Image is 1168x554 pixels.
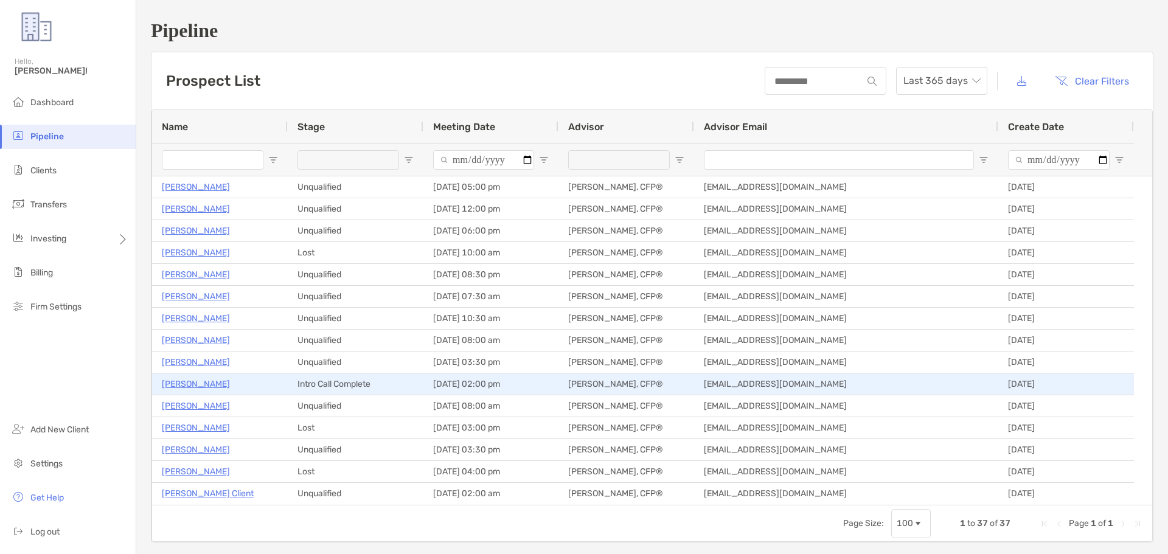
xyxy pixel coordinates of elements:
input: Advisor Email Filter Input [704,150,974,170]
span: Name [162,121,188,133]
img: input icon [867,77,877,86]
div: [DATE] 03:00 pm [423,417,558,438]
img: dashboard icon [11,94,26,109]
div: [DATE] [998,461,1134,482]
span: Page [1069,518,1089,528]
div: Previous Page [1054,519,1064,528]
p: [PERSON_NAME] [162,245,230,260]
span: Dashboard [30,97,74,108]
div: [DATE] [998,220,1134,241]
div: [EMAIL_ADDRESS][DOMAIN_NAME] [694,439,998,460]
div: Unqualified [288,395,423,417]
div: [DATE] 02:00 am [423,483,558,504]
div: [EMAIL_ADDRESS][DOMAIN_NAME] [694,483,998,504]
div: [DATE] [998,351,1134,373]
a: [PERSON_NAME] [162,420,230,435]
div: [EMAIL_ADDRESS][DOMAIN_NAME] [694,417,998,438]
span: Investing [30,234,66,244]
span: Billing [30,268,53,278]
h1: Pipeline [151,19,1153,42]
div: [DATE] [998,198,1134,220]
div: [PERSON_NAME], CFP® [558,286,694,307]
div: [EMAIL_ADDRESS][DOMAIN_NAME] [694,286,998,307]
p: [PERSON_NAME] [162,464,230,479]
a: [PERSON_NAME] [162,355,230,370]
div: [DATE] 12:00 pm [423,198,558,220]
div: Unqualified [288,286,423,307]
span: Add New Client [30,424,89,435]
a: [PERSON_NAME] [162,267,230,282]
div: [DATE] [998,483,1134,504]
div: [PERSON_NAME], CFP® [558,395,694,417]
button: Open Filter Menu [1114,155,1124,165]
div: Unqualified [288,176,423,198]
span: Clients [30,165,57,176]
span: Log out [30,527,60,537]
div: [DATE] [998,373,1134,395]
span: to [967,518,975,528]
span: of [1098,518,1106,528]
input: Create Date Filter Input [1008,150,1110,170]
div: [PERSON_NAME], CFP® [558,176,694,198]
div: [EMAIL_ADDRESS][DOMAIN_NAME] [694,242,998,263]
button: Open Filter Menu [675,155,684,165]
div: [PERSON_NAME], CFP® [558,198,694,220]
div: Unqualified [288,483,423,504]
span: 37 [999,518,1010,528]
img: clients icon [11,162,26,177]
p: [PERSON_NAME] [162,289,230,304]
div: [DATE] [998,242,1134,263]
span: Transfers [30,199,67,210]
div: Unqualified [288,264,423,285]
img: logout icon [11,524,26,538]
h3: Prospect List [166,72,260,89]
div: Unqualified [288,198,423,220]
span: Advisor [568,121,604,133]
p: [PERSON_NAME] [162,376,230,392]
div: [PERSON_NAME], CFP® [558,264,694,285]
a: [PERSON_NAME] [162,223,230,238]
input: Name Filter Input [162,150,263,170]
div: [DATE] 10:00 am [423,242,558,263]
a: [PERSON_NAME] [162,311,230,326]
input: Meeting Date Filter Input [433,150,534,170]
span: 1 [1108,518,1113,528]
div: [DATE] [998,439,1134,460]
div: [PERSON_NAME], CFP® [558,220,694,241]
div: [DATE] 08:30 pm [423,264,558,285]
div: [DATE] 02:00 pm [423,373,558,395]
div: Lost [288,242,423,263]
div: [DATE] [998,417,1134,438]
a: [PERSON_NAME] [162,442,230,457]
a: [PERSON_NAME] [162,179,230,195]
div: [EMAIL_ADDRESS][DOMAIN_NAME] [694,308,998,329]
div: [DATE] [998,330,1134,351]
p: [PERSON_NAME] Client [162,486,254,501]
span: Last 365 days [903,68,980,94]
div: [DATE] [998,176,1134,198]
div: Unqualified [288,351,423,373]
span: 1 [960,518,965,528]
button: Open Filter Menu [539,155,549,165]
div: Next Page [1118,519,1128,528]
div: [DATE] 08:00 am [423,330,558,351]
div: [PERSON_NAME], CFP® [558,351,694,373]
a: [PERSON_NAME] [162,201,230,216]
div: Unqualified [288,330,423,351]
div: [DATE] [998,308,1134,329]
img: firm-settings icon [11,299,26,313]
span: Stage [297,121,325,133]
div: [DATE] 03:30 pm [423,351,558,373]
div: [DATE] [998,286,1134,307]
div: Unqualified [288,308,423,329]
div: Lost [288,417,423,438]
span: Settings [30,459,63,469]
div: Lost [288,461,423,482]
div: [PERSON_NAME], CFP® [558,308,694,329]
img: pipeline icon [11,128,26,143]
